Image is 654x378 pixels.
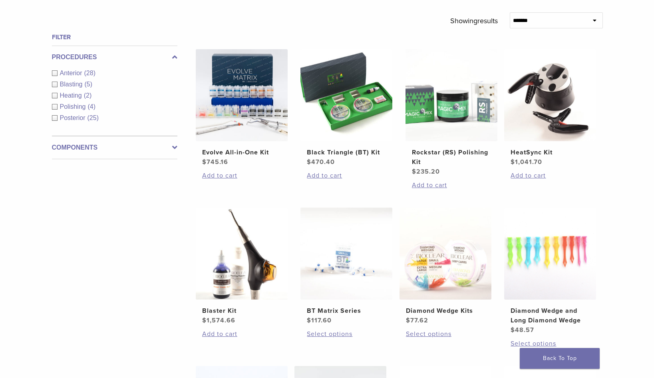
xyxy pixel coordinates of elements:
h4: Filter [52,32,177,42]
span: $ [406,316,410,324]
bdi: 235.20 [412,168,440,176]
span: Anterior [60,70,84,76]
h2: Diamond Wedge and Long Diamond Wedge [511,306,590,325]
img: BT Matrix Series [300,208,392,300]
bdi: 117.60 [307,316,332,324]
a: Evolve All-in-One KitEvolve All-in-One Kit $745.16 [195,49,288,167]
h2: Blaster Kit [202,306,281,316]
a: Diamond Wedge and Long Diamond WedgeDiamond Wedge and Long Diamond Wedge $48.57 [504,208,597,335]
h2: Evolve All-in-One Kit [202,148,281,157]
img: Diamond Wedge Kits [400,208,491,300]
img: Black Triangle (BT) Kit [300,49,392,141]
label: Procedures [52,52,177,62]
span: (28) [84,70,95,76]
h2: Black Triangle (BT) Kit [307,148,386,157]
bdi: 1,041.70 [511,158,542,166]
bdi: 470.40 [307,158,335,166]
h2: BT Matrix Series [307,306,386,316]
img: HeatSync Kit [504,49,596,141]
span: (2) [84,92,92,99]
label: Components [52,143,177,152]
a: Select options for “Diamond Wedge Kits” [406,329,485,339]
a: Add to cart: “Rockstar (RS) Polishing Kit” [412,180,491,190]
span: $ [511,158,515,166]
a: Blaster KitBlaster Kit $1,574.66 [195,208,288,325]
img: Evolve All-in-One Kit [196,49,288,141]
span: $ [307,316,311,324]
bdi: 1,574.66 [202,316,235,324]
span: $ [202,158,207,166]
a: Back To Top [520,348,600,369]
a: Add to cart: “HeatSync Kit” [511,171,590,180]
span: (4) [87,103,95,110]
h2: HeatSync Kit [511,148,590,157]
a: Select options for “BT Matrix Series” [307,329,386,339]
img: Rockstar (RS) Polishing Kit [406,49,497,141]
p: Showing results [450,12,498,29]
a: HeatSync KitHeatSync Kit $1,041.70 [504,49,597,167]
a: Diamond Wedge KitsDiamond Wedge Kits $77.62 [399,208,492,325]
h2: Rockstar (RS) Polishing Kit [412,148,491,167]
a: Add to cart: “Black Triangle (BT) Kit” [307,171,386,180]
span: Blasting [60,81,85,88]
bdi: 77.62 [406,316,428,324]
span: (5) [84,81,92,88]
span: $ [412,168,416,176]
span: Polishing [60,103,88,110]
span: $ [511,326,515,334]
bdi: 48.57 [511,326,534,334]
a: Rockstar (RS) Polishing KitRockstar (RS) Polishing Kit $235.20 [405,49,498,176]
span: Heating [60,92,84,99]
span: $ [202,316,207,324]
a: Add to cart: “Evolve All-in-One Kit” [202,171,281,180]
img: Blaster Kit [196,208,288,300]
span: Posterior [60,114,87,121]
a: BT Matrix SeriesBT Matrix Series $117.60 [300,208,393,325]
img: Diamond Wedge and Long Diamond Wedge [504,208,596,300]
a: Add to cart: “Blaster Kit” [202,329,281,339]
bdi: 745.16 [202,158,228,166]
span: (25) [87,114,99,121]
span: $ [307,158,311,166]
a: Select options for “Diamond Wedge and Long Diamond Wedge” [511,339,590,348]
a: Black Triangle (BT) KitBlack Triangle (BT) Kit $470.40 [300,49,393,167]
h2: Diamond Wedge Kits [406,306,485,316]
